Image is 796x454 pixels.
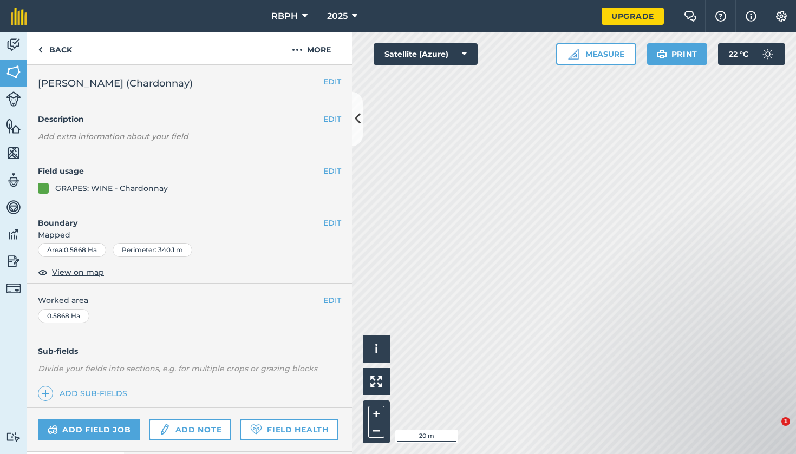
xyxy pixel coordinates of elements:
button: + [368,406,384,422]
em: Add extra information about your field [38,131,188,141]
button: EDIT [323,165,341,177]
h4: Field usage [38,165,323,177]
a: Add note [149,419,231,440]
span: View on map [52,266,104,278]
span: Mapped [27,229,352,241]
div: Perimeter : 340.1 m [113,243,192,257]
img: svg+xml;base64,PHN2ZyB4bWxucz0iaHR0cDovL3d3dy53My5vcmcvMjAwMC9zdmciIHdpZHRoPSI1NiIgaGVpZ2h0PSI2MC... [6,145,21,161]
img: svg+xml;base64,PHN2ZyB4bWxucz0iaHR0cDovL3d3dy53My5vcmcvMjAwMC9zdmciIHdpZHRoPSI5IiBoZWlnaHQ9IjI0Ii... [38,43,43,56]
img: svg+xml;base64,PD94bWwgdmVyc2lvbj0iMS4wIiBlbmNvZGluZz0idXRmLTgiPz4KPCEtLSBHZW5lcmF0b3I6IEFkb2JlIE... [757,43,779,65]
img: svg+xml;base64,PHN2ZyB4bWxucz0iaHR0cDovL3d3dy53My5vcmcvMjAwMC9zdmciIHdpZHRoPSIxOCIgaGVpZ2h0PSIyNC... [38,266,48,279]
span: Worked area [38,294,341,306]
img: svg+xml;base64,PHN2ZyB4bWxucz0iaHR0cDovL3d3dy53My5vcmcvMjAwMC9zdmciIHdpZHRoPSIxNyIgaGVpZ2h0PSIxNy... [746,10,756,23]
span: 2025 [327,10,348,23]
div: Area : 0.5868 Ha [38,243,106,257]
a: Field Health [240,419,338,440]
img: svg+xml;base64,PD94bWwgdmVyc2lvbj0iMS4wIiBlbmNvZGluZz0idXRmLTgiPz4KPCEtLSBHZW5lcmF0b3I6IEFkb2JlIE... [6,432,21,442]
img: svg+xml;base64,PD94bWwgdmVyc2lvbj0iMS4wIiBlbmNvZGluZz0idXRmLTgiPz4KPCEtLSBHZW5lcmF0b3I6IEFkb2JlIE... [6,172,21,188]
button: EDIT [323,76,341,88]
button: EDIT [323,217,341,229]
div: 0.5868 Ha [38,309,89,323]
button: EDIT [323,294,341,306]
img: svg+xml;base64,PD94bWwgdmVyc2lvbj0iMS4wIiBlbmNvZGluZz0idXRmLTgiPz4KPCEtLSBHZW5lcmF0b3I6IEFkb2JlIE... [6,91,21,107]
img: A question mark icon [714,11,727,22]
button: i [363,335,390,363]
button: – [368,422,384,438]
a: Back [27,32,83,64]
a: Add field job [38,419,140,440]
img: A cog icon [775,11,788,22]
button: Satellite (Azure) [374,43,478,65]
h4: Sub-fields [27,345,352,357]
span: 1 [781,417,790,426]
div: GRAPES: WINE - Chardonnay [55,182,168,194]
a: Upgrade [602,8,664,25]
iframe: Intercom live chat [759,417,785,443]
span: 22 ° C [729,43,748,65]
button: More [271,32,352,64]
span: [PERSON_NAME] (Chardonnay) [38,76,193,91]
button: EDIT [323,113,341,125]
button: 22 °C [718,43,785,65]
em: Divide your fields into sections, e.g. for multiple crops or grazing blocks [38,364,317,373]
img: svg+xml;base64,PHN2ZyB4bWxucz0iaHR0cDovL3d3dy53My5vcmcvMjAwMC9zdmciIHdpZHRoPSIxOSIgaGVpZ2h0PSIyNC... [657,48,667,61]
button: Print [647,43,708,65]
img: svg+xml;base64,PHN2ZyB4bWxucz0iaHR0cDovL3d3dy53My5vcmcvMjAwMC9zdmciIHdpZHRoPSI1NiIgaGVpZ2h0PSI2MC... [6,118,21,134]
img: svg+xml;base64,PD94bWwgdmVyc2lvbj0iMS4wIiBlbmNvZGluZz0idXRmLTgiPz4KPCEtLSBHZW5lcmF0b3I6IEFkb2JlIE... [6,199,21,215]
img: svg+xml;base64,PHN2ZyB4bWxucz0iaHR0cDovL3d3dy53My5vcmcvMjAwMC9zdmciIHdpZHRoPSIxNCIgaGVpZ2h0PSIyNC... [42,387,49,400]
h4: Description [38,113,341,125]
img: svg+xml;base64,PD94bWwgdmVyc2lvbj0iMS4wIiBlbmNvZGluZz0idXRmLTgiPz4KPCEtLSBHZW5lcmF0b3I6IEFkb2JlIE... [6,37,21,53]
a: Add sub-fields [38,386,132,401]
img: svg+xml;base64,PD94bWwgdmVyc2lvbj0iMS4wIiBlbmNvZGluZz0idXRmLTgiPz4KPCEtLSBHZW5lcmF0b3I6IEFkb2JlIE... [6,281,21,296]
img: svg+xml;base64,PD94bWwgdmVyc2lvbj0iMS4wIiBlbmNvZGluZz0idXRmLTgiPz4KPCEtLSBHZW5lcmF0b3I6IEFkb2JlIE... [159,423,171,436]
img: Four arrows, one pointing top left, one top right, one bottom right and the last bottom left [370,376,382,387]
img: svg+xml;base64,PD94bWwgdmVyc2lvbj0iMS4wIiBlbmNvZGluZz0idXRmLTgiPz4KPCEtLSBHZW5lcmF0b3I6IEFkb2JlIE... [48,423,58,436]
span: i [375,342,378,356]
img: svg+xml;base64,PD94bWwgdmVyc2lvbj0iMS4wIiBlbmNvZGluZz0idXRmLTgiPz4KPCEtLSBHZW5lcmF0b3I6IEFkb2JlIE... [6,226,21,242]
img: svg+xml;base64,PHN2ZyB4bWxucz0iaHR0cDovL3d3dy53My5vcmcvMjAwMC9zdmciIHdpZHRoPSIyMCIgaGVpZ2h0PSIyNC... [292,43,303,56]
h4: Boundary [27,206,323,229]
img: fieldmargin Logo [11,8,27,25]
img: Two speech bubbles overlapping with the left bubble in the forefront [684,11,697,22]
button: View on map [38,266,104,279]
img: Ruler icon [568,49,579,60]
span: RBPH [271,10,298,23]
img: svg+xml;base64,PD94bWwgdmVyc2lvbj0iMS4wIiBlbmNvZGluZz0idXRmLTgiPz4KPCEtLSBHZW5lcmF0b3I6IEFkb2JlIE... [6,253,21,269]
button: Measure [556,43,636,65]
img: svg+xml;base64,PHN2ZyB4bWxucz0iaHR0cDovL3d3dy53My5vcmcvMjAwMC9zdmciIHdpZHRoPSI1NiIgaGVpZ2h0PSI2MC... [6,64,21,80]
